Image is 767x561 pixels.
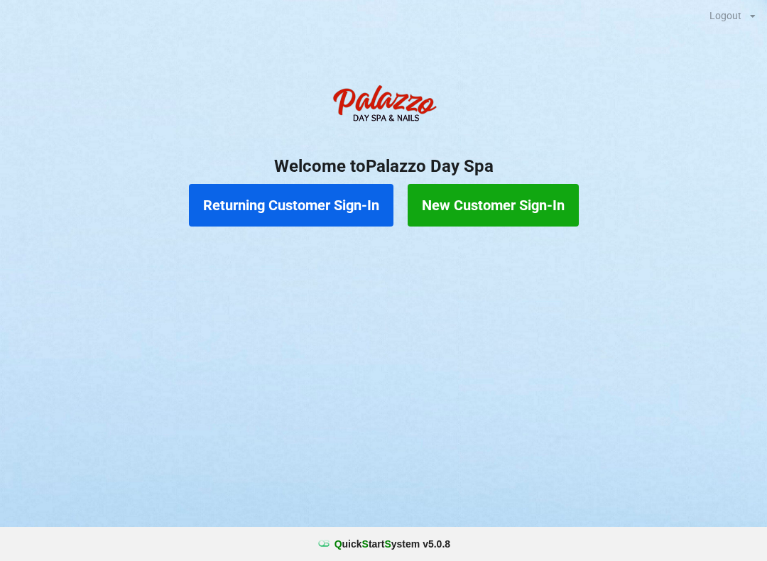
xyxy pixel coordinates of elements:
[334,538,342,550] span: Q
[384,538,391,550] span: S
[334,537,450,551] b: uick tart ystem v 5.0.8
[709,11,741,21] div: Logout
[189,184,393,227] button: Returning Customer Sign-In
[408,184,579,227] button: New Customer Sign-In
[317,537,331,551] img: favicon.ico
[362,538,369,550] span: S
[327,77,440,134] img: PalazzoDaySpaNails-Logo.png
